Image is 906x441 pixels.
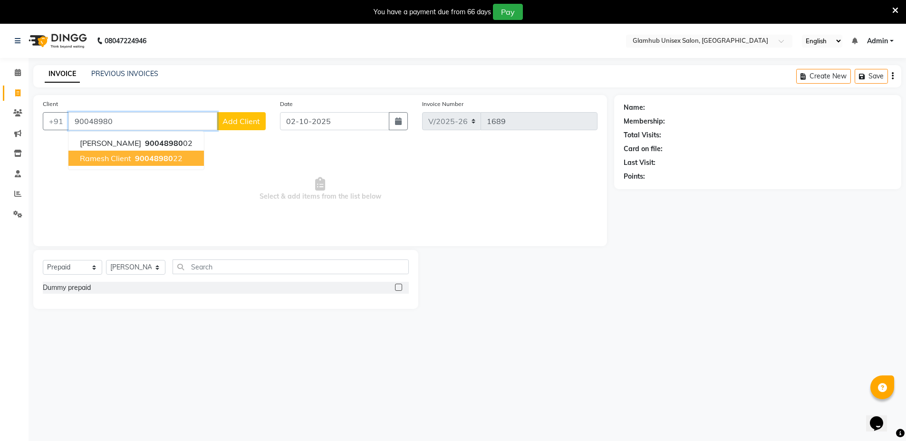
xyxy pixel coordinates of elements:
[624,130,661,140] div: Total Visits:
[24,28,89,54] img: logo
[624,103,645,113] div: Name:
[217,112,266,130] button: Add Client
[45,66,80,83] a: INVOICE
[796,69,851,84] button: Create New
[80,153,131,163] span: Ramesh Client
[68,112,217,130] input: Search by Name/Mobile/Email/Code
[80,138,141,148] span: [PERSON_NAME]
[624,116,665,126] div: Membership:
[374,7,491,17] div: You have a payment due from 66 days
[867,36,888,46] span: Admin
[173,259,409,274] input: Search
[43,100,58,108] label: Client
[43,112,69,130] button: +91
[866,403,896,431] iframe: chat widget
[624,144,663,154] div: Card on file:
[493,4,523,20] button: Pay
[143,138,193,148] ngb-highlight: 02
[105,28,146,54] b: 08047224946
[624,172,645,182] div: Points:
[43,283,91,293] div: Dummy prepaid
[222,116,260,126] span: Add Client
[145,138,183,148] span: 90048980
[43,142,598,237] span: Select & add items from the list below
[135,153,173,163] span: 90048980
[91,69,158,78] a: PREVIOUS INVOICES
[422,100,463,108] label: Invoice Number
[624,158,655,168] div: Last Visit:
[280,100,293,108] label: Date
[855,69,888,84] button: Save
[133,153,183,163] ngb-highlight: 22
